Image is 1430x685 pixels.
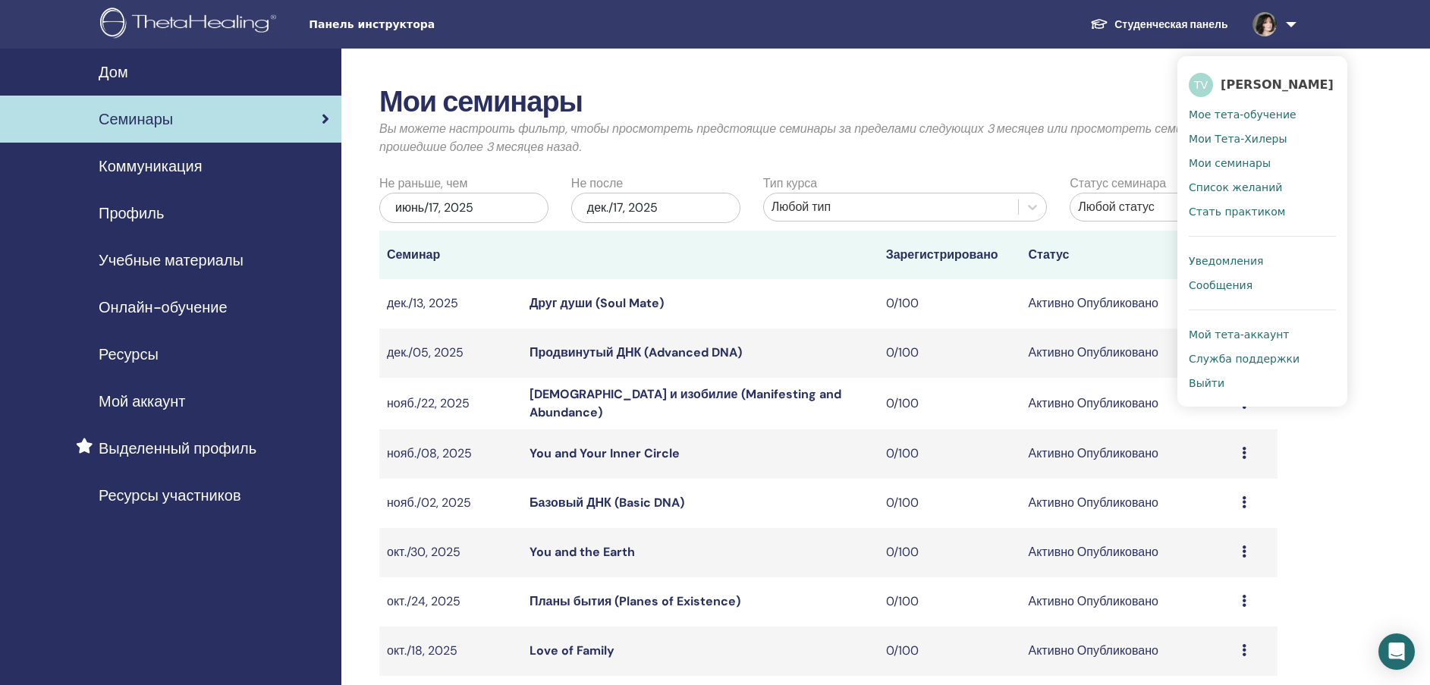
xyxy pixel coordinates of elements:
[1021,528,1235,577] td: Активно Опубликовано
[772,198,1011,216] div: Любой тип
[1021,231,1235,279] th: Статус
[1021,429,1235,479] td: Активно Опубликовано
[379,174,467,193] label: Не раньше, чем
[1189,328,1289,341] span: Мой тета-аккаунт
[379,279,522,328] td: дек./13, 2025
[379,231,522,279] th: Семинар
[763,174,817,193] label: Тип курса
[530,593,740,609] a: Планы бытия (Planes of Existence)
[878,528,1021,577] td: 0/100
[1189,132,1287,146] span: Мои Тета-Хилеры
[1189,347,1336,371] a: Служба поддержки
[1189,273,1336,297] a: Сообщения
[99,296,228,319] span: Онлайн-обучение
[878,279,1021,328] td: 0/100
[99,61,128,83] span: Дом
[1021,577,1235,627] td: Активно Опубликовано
[309,17,536,33] span: Панель инструктора
[1021,479,1235,528] td: Активно Опубликовано
[100,8,281,42] img: logo.png
[1189,108,1296,121] span: Мое тета-обучение
[1021,279,1235,328] td: Активно Опубликовано
[1189,352,1300,366] span: Служба поддержки
[1189,371,1336,395] a: Выйти
[530,643,614,658] a: Love of Family
[1189,205,1285,218] span: Стать практиком
[99,202,164,225] span: Профиль
[379,328,522,378] td: дек./05, 2025
[1252,12,1277,36] img: default.jpg
[530,344,742,360] a: Продвинутый ДНК (Advanced DNA)
[379,193,548,223] div: июнь/17, 2025
[571,174,623,193] label: Не после
[1078,198,1240,216] div: Любой статус
[1189,175,1336,200] a: Список желаний
[1189,200,1336,224] a: Стать практиком
[1189,151,1336,175] a: Мои семинары
[878,479,1021,528] td: 0/100
[99,108,173,130] span: Семинары
[530,544,635,560] a: You and the Earth
[530,445,680,461] a: You and Your Inner Circle
[1189,102,1336,127] a: Мое тета-обучение
[1070,174,1166,193] label: Статус семинара
[1189,376,1224,390] span: Выйти
[99,155,202,178] span: Коммуникация
[1189,254,1263,268] span: Уведомления
[379,85,1278,120] h2: Мои семинары
[379,378,522,429] td: нояб./22, 2025
[878,627,1021,676] td: 0/100
[99,343,159,366] span: Ресурсы
[99,249,244,272] span: Учебные материалы
[1021,627,1235,676] td: Активно Опубликовано
[1189,278,1252,292] span: Сообщения
[1189,181,1282,194] span: Список желаний
[1189,73,1213,97] span: TV
[530,495,684,511] a: Базовый ДНК (Basic DNA)
[878,429,1021,479] td: 0/100
[878,328,1021,378] td: 0/100
[379,577,522,627] td: окт./24, 2025
[99,484,241,507] span: Ресурсы участников
[379,479,522,528] td: нояб./02, 2025
[1090,17,1108,30] img: graduation-cap-white.svg
[1221,77,1334,93] span: [PERSON_NAME]
[878,231,1021,279] th: Зарегистрировано
[530,386,841,420] a: [DEMOGRAPHIC_DATA] и изобилие (Manifesting and Abundance)
[1189,156,1271,170] span: Мои семинары
[1021,378,1235,429] td: Активно Опубликовано
[1078,11,1240,39] a: Студенческая панель
[1189,322,1336,347] a: Мой тета-аккаунт
[530,295,664,311] a: Друг души (Soul Mate)
[1189,68,1336,102] a: TV[PERSON_NAME]
[1189,127,1336,151] a: Мои Тета-Хилеры
[99,390,185,413] span: Мой аккаунт
[1378,633,1415,670] div: Open Intercom Messenger
[1021,328,1235,378] td: Активно Опубликовано
[878,577,1021,627] td: 0/100
[571,193,740,223] div: дек./17, 2025
[379,528,522,577] td: окт./30, 2025
[99,437,256,460] span: Выделенный профиль
[379,120,1278,156] p: Вы можете настроить фильтр, чтобы просмотреть предстоящие семинары за пределами следующих 3 месяц...
[379,429,522,479] td: нояб./08, 2025
[379,627,522,676] td: окт./18, 2025
[878,378,1021,429] td: 0/100
[1189,249,1336,273] a: Уведомления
